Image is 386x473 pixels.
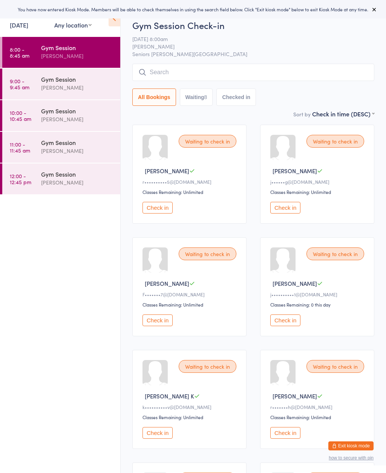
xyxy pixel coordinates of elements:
[179,247,236,260] div: Waiting to check in
[142,414,239,420] div: Classes Remaining: Unlimited
[2,37,120,68] a: 8:00 -8:45 amGym Session[PERSON_NAME]
[2,69,120,99] a: 9:00 -9:45 amGym Session[PERSON_NAME]
[179,135,236,148] div: Waiting to check in
[10,21,28,29] a: [DATE]
[312,110,374,118] div: Check in time (DESC)
[41,170,114,178] div: Gym Session
[270,202,300,214] button: Check in
[54,21,92,29] div: Any location
[10,173,31,185] time: 12:00 - 12:45 pm
[145,392,194,400] span: [PERSON_NAME] K
[328,441,374,450] button: Exit kiosk mode
[180,88,213,106] button: Waiting8
[306,360,364,373] div: Waiting to check in
[132,50,374,58] span: Seniors [PERSON_NAME][GEOGRAPHIC_DATA]
[145,279,189,287] span: [PERSON_NAME]
[142,301,239,308] div: Classes Remaining: Unlimited
[273,167,317,175] span: [PERSON_NAME]
[41,52,114,60] div: [PERSON_NAME]
[12,6,374,12] div: You have now entered Kiosk Mode. Members will be able to check themselves in using the search fie...
[132,88,176,106] button: All Bookings
[270,179,366,185] div: j••••••g@[DOMAIN_NAME]
[273,392,317,400] span: [PERSON_NAME]
[142,202,173,214] button: Check in
[41,178,114,187] div: [PERSON_NAME]
[145,167,189,175] span: [PERSON_NAME]
[270,427,300,439] button: Check in
[41,146,114,155] div: [PERSON_NAME]
[306,247,364,260] div: Waiting to check in
[10,110,31,122] time: 10:00 - 10:45 am
[142,427,173,439] button: Check in
[270,404,366,410] div: r•••••••h@[DOMAIN_NAME]
[142,291,239,298] div: F•••••••7@[DOMAIN_NAME]
[142,314,173,326] button: Check in
[10,78,29,90] time: 9:00 - 9:45 am
[179,360,236,373] div: Waiting to check in
[132,35,363,43] span: [DATE] 8:00am
[273,279,317,287] span: [PERSON_NAME]
[10,141,30,153] time: 11:00 - 11:45 am
[270,301,366,308] div: Classes Remaining: 0 this day
[142,189,239,195] div: Classes Remaining: Unlimited
[132,43,363,50] span: [PERSON_NAME]
[293,110,311,118] label: Sort by
[41,115,114,124] div: [PERSON_NAME]
[270,291,366,298] div: j••••••••••1@[DOMAIN_NAME]
[329,455,374,461] button: how to secure with pin
[41,107,114,115] div: Gym Session
[270,414,366,420] div: Classes Remaining: Unlimited
[270,314,300,326] button: Check in
[2,132,120,163] a: 11:00 -11:45 amGym Session[PERSON_NAME]
[132,19,374,31] h2: Gym Session Check-in
[2,100,120,131] a: 10:00 -10:45 amGym Session[PERSON_NAME]
[132,64,374,81] input: Search
[204,94,207,100] div: 8
[142,179,239,185] div: r••••••••••5@[DOMAIN_NAME]
[142,404,239,410] div: k••••••••••v@[DOMAIN_NAME]
[41,83,114,92] div: [PERSON_NAME]
[306,135,364,148] div: Waiting to check in
[41,138,114,146] div: Gym Session
[2,163,120,194] a: 12:00 -12:45 pmGym Session[PERSON_NAME]
[10,46,29,58] time: 8:00 - 8:45 am
[41,75,114,83] div: Gym Session
[216,88,256,106] button: Checked in
[41,43,114,52] div: Gym Session
[270,189,366,195] div: Classes Remaining: Unlimited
